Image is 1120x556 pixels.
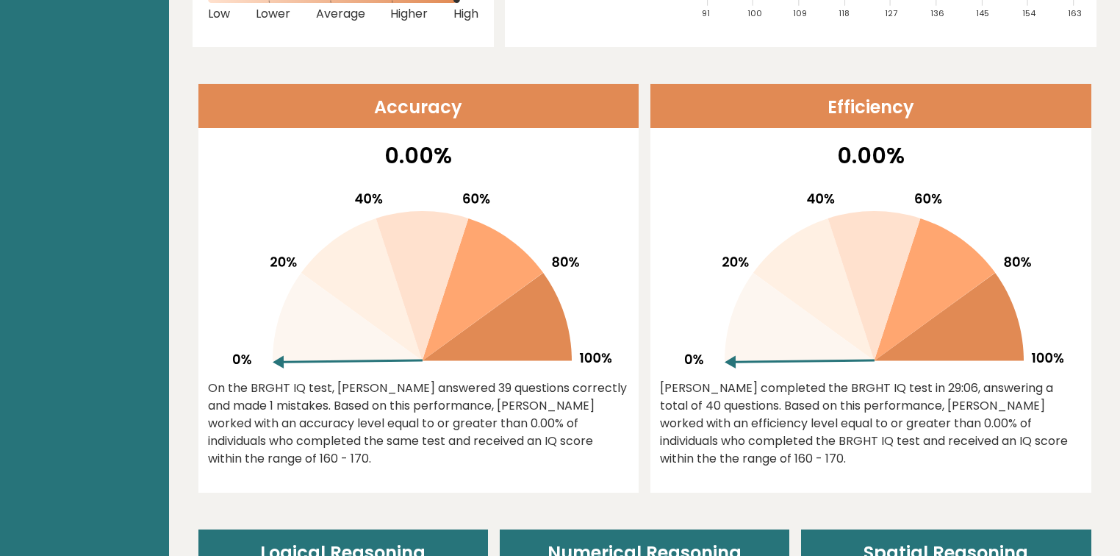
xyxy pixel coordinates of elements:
[650,84,1091,128] header: Efficiency
[977,7,990,19] tspan: 145
[390,11,428,17] span: Higher
[1022,7,1036,19] tspan: 154
[208,379,630,468] div: On the BRGHT IQ test, [PERSON_NAME] answered 39 questions correctly and made 1 mistakes. Based on...
[208,139,630,172] p: 0.00%
[453,11,478,17] span: High
[208,11,230,17] span: Low
[747,7,762,19] tspan: 100
[885,7,897,19] tspan: 127
[839,7,850,19] tspan: 118
[794,7,808,19] tspan: 109
[198,84,639,128] header: Accuracy
[931,7,945,19] tspan: 136
[256,11,290,17] span: Lower
[316,11,365,17] span: Average
[1069,7,1083,19] tspan: 163
[660,139,1082,172] p: 0.00%
[702,7,710,19] tspan: 91
[660,379,1082,468] div: [PERSON_NAME] completed the BRGHT IQ test in 29:06, answering a total of 40 questions. Based on t...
